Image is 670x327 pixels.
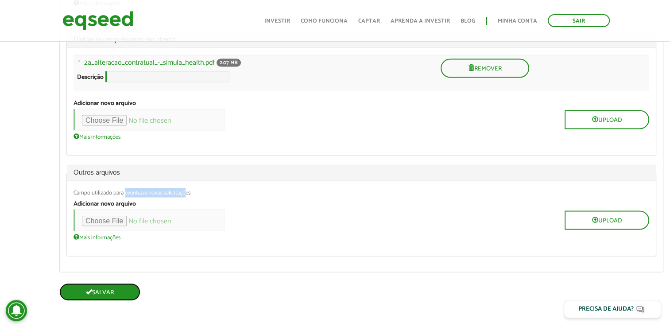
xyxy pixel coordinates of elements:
a: Minha conta [498,18,537,24]
a: Arraste para reordenar [70,58,84,70]
a: Sair [548,14,610,27]
button: Salvar [59,283,140,300]
span: Dívidas ou empréstimos em aberto [74,36,649,43]
a: Mais informações [74,233,120,240]
a: Captar [358,18,380,24]
img: EqSeed [62,9,133,32]
button: Upload [565,110,649,129]
div: Campo utilizado para eventuais novas solicitações [74,190,649,195]
label: Adicionar novo arquivo [74,100,136,106]
a: 2a_alteracao_contratual_-_simula_health.pdf [84,59,215,66]
label: Adicionar novo arquivo [74,201,136,207]
button: Upload [565,210,649,230]
a: Mais informações [74,132,120,140]
a: Blog [461,18,475,24]
span: Outros arquivos [74,169,649,176]
label: Descrição [77,74,104,80]
a: Como funciona [301,18,348,24]
a: Aprenda a investir [391,18,450,24]
button: Remover [441,58,529,78]
a: Investir [264,18,290,24]
span: 2.07 MB [217,58,241,66]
